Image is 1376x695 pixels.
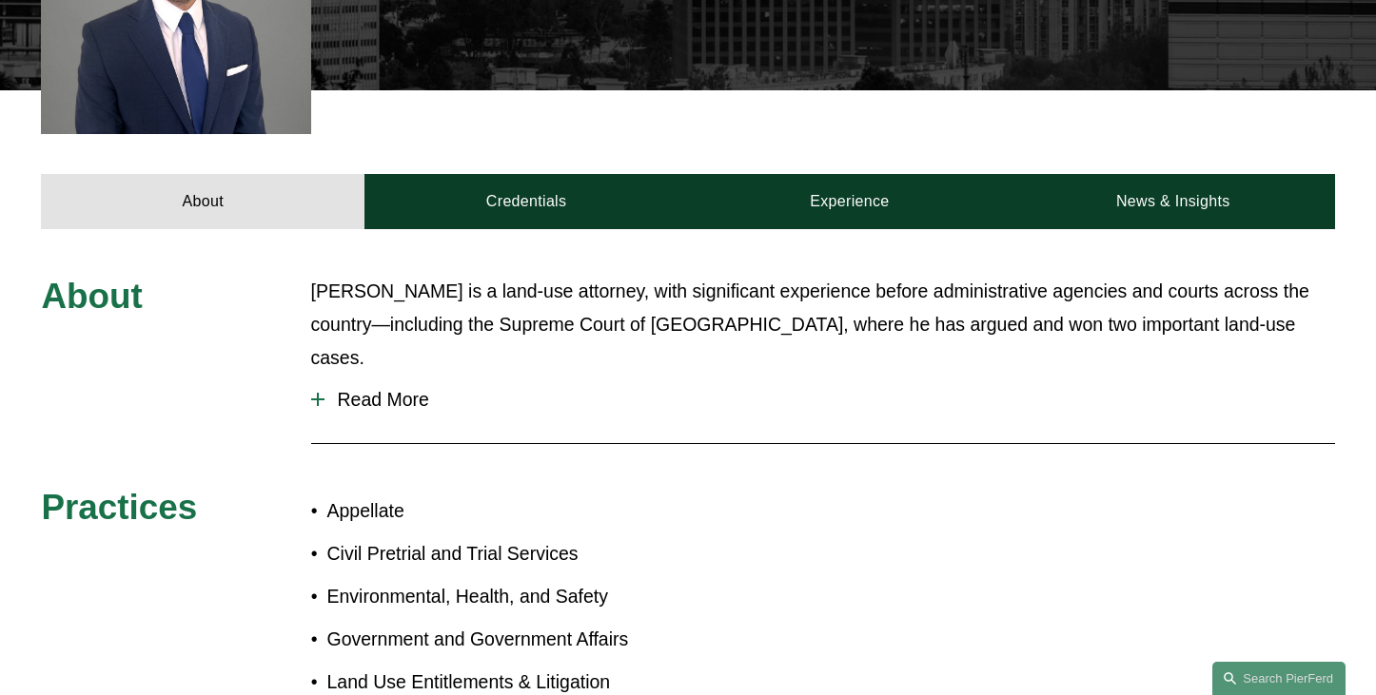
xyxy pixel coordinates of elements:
[688,174,1012,229] a: Experience
[364,174,688,229] a: Credentials
[327,623,688,656] p: Government and Government Affairs
[324,389,1335,411] span: Read More
[1212,662,1346,695] a: Search this site
[41,174,364,229] a: About
[1012,174,1335,229] a: News & Insights
[327,494,688,528] p: Appellate
[327,537,688,570] p: Civil Pretrial and Trial Services
[41,488,197,527] span: Practices
[311,375,1335,425] button: Read More
[327,580,688,613] p: Environmental, Health, and Safety
[311,275,1335,375] p: [PERSON_NAME] is a land-use attorney, with significant experience before administrative agencies ...
[41,277,142,316] span: About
